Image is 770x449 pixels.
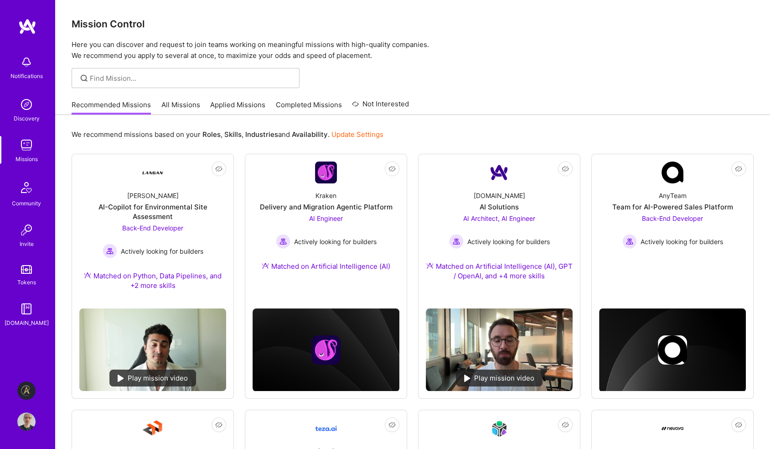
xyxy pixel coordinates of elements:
a: Not Interested [352,99,409,115]
i: icon EyeClosed [562,421,569,428]
div: AI Solutions [480,202,519,212]
div: AI-Copilot for Environmental Site Assessment [79,202,226,221]
img: cover [253,308,399,392]
img: bell [17,53,36,71]
a: Company Logo[PERSON_NAME]AI-Copilot for Environmental Site AssessmentBack-End Developer Actively ... [79,162,226,301]
img: cover [599,308,746,392]
b: Industries [245,130,278,139]
a: Company LogoKrakenDelivery and Migration Agentic PlatformAI Engineer Actively looking for builder... [253,162,399,282]
img: Actively looking for builders [276,234,290,249]
i: icon EyeClosed [388,165,396,172]
a: Aldea: Transforming Behavior Change Through AI-Driven Coaching [15,381,38,400]
img: logo [18,18,36,35]
img: Company Logo [315,162,337,183]
img: Community [16,177,37,198]
img: tokens [21,265,32,274]
i: icon EyeClosed [215,421,222,428]
i: icon SearchGrey [79,73,89,84]
img: Company logo [658,335,687,365]
i: icon EyeClosed [735,165,742,172]
i: icon EyeClosed [388,421,396,428]
a: Company Logo[DOMAIN_NAME]AI SolutionsAI Architect, AI Engineer Actively looking for buildersActiv... [426,162,573,301]
div: Missions [16,154,38,164]
img: Company Logo [661,427,683,430]
img: Company Logo [142,418,164,439]
img: No Mission [426,308,573,391]
img: Ateam Purple Icon [84,271,91,279]
div: Notifications [10,71,43,81]
p: Here you can discover and request to join teams working on meaningful missions with high-quality ... [72,39,754,61]
img: Company Logo [488,418,510,439]
p: We recommend missions based on your , , and . [72,130,383,139]
h3: Mission Control [72,18,754,30]
span: Back-End Developer [642,214,703,222]
a: Completed Missions [276,100,342,115]
img: Company Logo [488,162,510,183]
div: Play mission video [109,370,196,386]
img: Ateam Purple Icon [262,262,269,269]
img: Company Logo [315,418,337,439]
div: [DOMAIN_NAME] [5,318,49,328]
b: Skills [224,130,242,139]
i: icon EyeClosed [562,165,569,172]
div: Invite [20,239,34,249]
div: Team for AI-Powered Sales Platform [612,202,733,212]
div: Kraken [315,191,336,200]
img: Ateam Purple Icon [426,262,434,269]
div: Delivery and Migration Agentic Platform [260,202,393,212]
span: AI Architect, AI Engineer [463,214,535,222]
img: guide book [17,300,36,318]
img: Actively looking for builders [622,234,637,249]
img: Actively looking for builders [449,234,464,249]
a: Applied Missions [210,100,265,115]
div: [PERSON_NAME] [127,191,179,200]
i: icon EyeClosed [215,165,222,172]
div: Matched on Artificial Intelligence (AI), GPT / OpenAI, and +4 more skills [426,261,573,281]
a: Update Settings [331,130,383,139]
div: [DOMAIN_NAME] [474,191,525,200]
img: User Avatar [17,412,36,431]
div: Matched on Python, Data Pipelines, and +2 more skills [79,271,226,290]
div: Play mission video [456,370,543,386]
i: icon EyeClosed [735,421,742,428]
img: Aldea: Transforming Behavior Change Through AI-Driven Coaching [17,381,36,400]
a: Company LogoAnyTeamTeam for AI-Powered Sales PlatformBack-End Developer Actively looking for buil... [599,162,746,273]
span: Actively looking for builders [121,246,203,256]
span: Back-End Developer [122,224,183,232]
span: Actively looking for builders [294,237,377,246]
img: play [118,375,124,382]
span: Actively looking for builders [641,237,723,246]
img: play [464,375,470,382]
img: Company Logo [661,162,683,183]
img: Company logo [311,335,341,365]
img: teamwork [17,136,36,154]
div: AnyTeam [659,191,687,200]
b: Roles [202,130,221,139]
b: Availability [292,130,328,139]
span: Actively looking for builders [467,237,550,246]
a: Recommended Missions [72,100,151,115]
span: AI Engineer [309,214,343,222]
a: User Avatar [15,412,38,431]
img: Actively looking for builders [103,244,117,258]
img: No Mission [79,308,226,391]
div: Community [12,198,41,208]
div: Discovery [14,114,40,123]
img: Invite [17,221,36,239]
img: discovery [17,95,36,114]
input: Find Mission... [90,73,293,83]
a: All Missions [161,100,200,115]
div: Matched on Artificial Intelligence (AI) [262,261,390,271]
img: Company Logo [142,162,164,183]
div: Tokens [17,277,36,287]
